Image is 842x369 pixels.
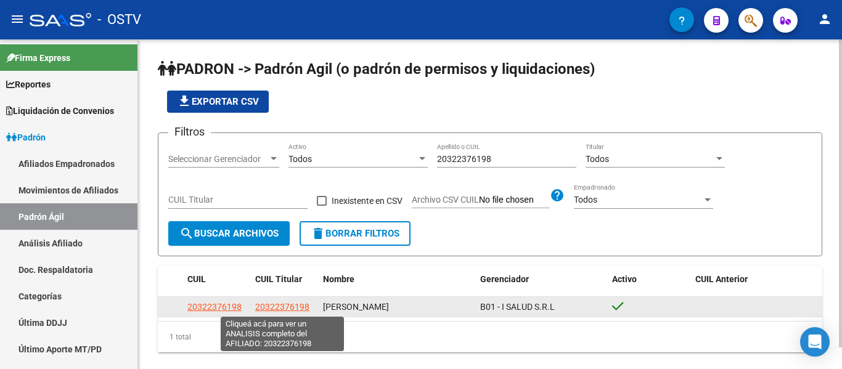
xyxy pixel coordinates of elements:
[179,228,279,239] span: Buscar Archivos
[550,188,565,203] mat-icon: help
[318,266,475,293] datatable-header-cell: Nombre
[158,60,595,78] span: PADRON -> Padrón Agil (o padrón de permisos y liquidaciones)
[97,6,141,33] span: - OSTV
[10,12,25,26] mat-icon: menu
[817,12,832,26] mat-icon: person
[6,131,46,144] span: Padrón
[177,96,259,107] span: Exportar CSV
[177,94,192,108] mat-icon: file_download
[480,302,555,312] span: B01 - I SALUD S.R.L
[311,226,325,241] mat-icon: delete
[475,266,608,293] datatable-header-cell: Gerenciador
[412,195,479,205] span: Archivo CSV CUIL
[179,226,194,241] mat-icon: search
[168,221,290,246] button: Buscar Archivos
[332,193,403,208] span: Inexistente en CSV
[167,91,269,113] button: Exportar CSV
[6,51,70,65] span: Firma Express
[607,266,690,293] datatable-header-cell: Activo
[300,221,411,246] button: Borrar Filtros
[255,302,309,312] span: 20322376198
[187,302,242,312] span: 20322376198
[187,274,206,284] span: CUIL
[479,195,550,206] input: Archivo CSV CUIL
[574,195,597,205] span: Todos
[695,274,748,284] span: CUIL Anterior
[690,266,823,293] datatable-header-cell: CUIL Anterior
[323,302,389,312] span: [PERSON_NAME]
[586,154,609,164] span: Todos
[255,274,302,284] span: CUIL Titular
[250,266,318,293] datatable-header-cell: CUIL Titular
[612,274,637,284] span: Activo
[480,274,529,284] span: Gerenciador
[288,154,312,164] span: Todos
[168,123,211,140] h3: Filtros
[168,154,268,164] span: Seleccionar Gerenciador
[182,266,250,293] datatable-header-cell: CUIL
[6,78,51,91] span: Reportes
[311,228,399,239] span: Borrar Filtros
[323,274,354,284] span: Nombre
[6,104,114,118] span: Liquidación de Convenios
[158,322,822,352] div: 1 total
[800,327,830,357] div: Open Intercom Messenger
